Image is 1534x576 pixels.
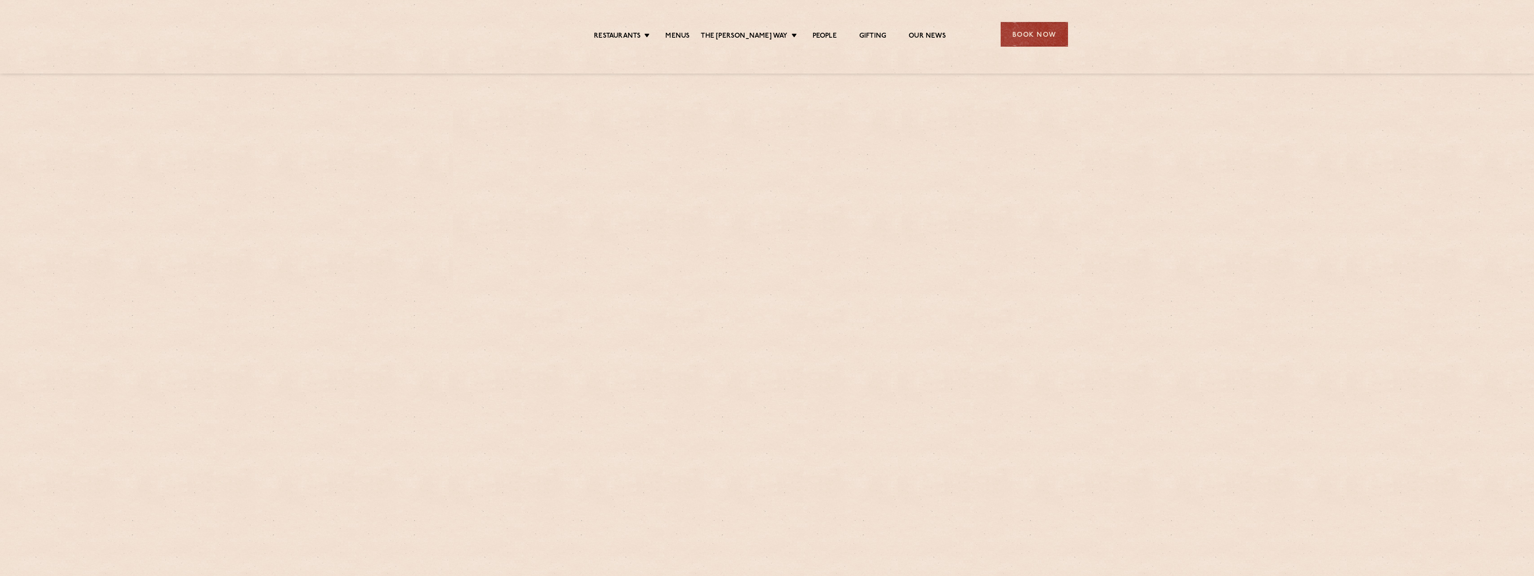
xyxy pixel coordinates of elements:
[594,32,641,42] a: Restaurants
[909,32,946,42] a: Our News
[665,32,690,42] a: Menus
[701,32,787,42] a: The [PERSON_NAME] Way
[1001,22,1068,47] div: Book Now
[466,9,544,60] img: svg%3E
[813,32,837,42] a: People
[859,32,886,42] a: Gifting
